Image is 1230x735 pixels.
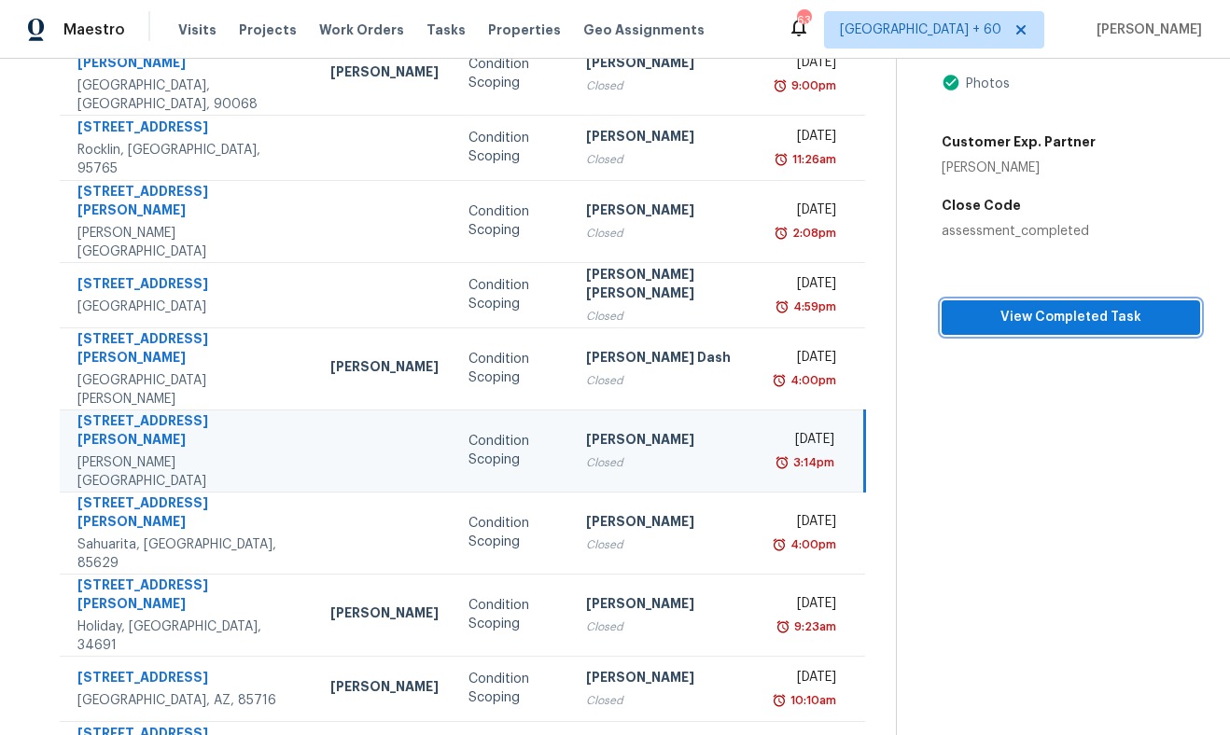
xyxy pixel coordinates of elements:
span: [GEOGRAPHIC_DATA] + 60 [840,21,1001,39]
div: [PERSON_NAME] [586,53,749,76]
div: [STREET_ADDRESS][PERSON_NAME] [77,576,301,617]
div: Photos [960,75,1010,93]
div: Condition Scoping [468,350,556,387]
div: [STREET_ADDRESS] [77,668,301,691]
div: [DATE] [779,512,836,535]
div: [DATE] [779,430,834,453]
h5: Customer Exp. Partner [942,132,1096,151]
img: Artifact Present Icon [942,73,960,92]
div: [PERSON_NAME][GEOGRAPHIC_DATA] [77,453,301,491]
div: [PERSON_NAME] [586,594,749,617]
div: [DATE] [779,127,836,150]
span: Properties [488,21,561,39]
img: Overdue Alarm Icon [772,691,787,710]
div: Closed [586,371,749,390]
h5: Close Code [942,196,1200,215]
div: [DATE] [779,201,836,224]
div: 10:10am [787,691,836,710]
div: [PERSON_NAME] [PERSON_NAME] [586,265,749,307]
div: Closed [586,76,749,95]
div: Closed [586,150,749,169]
img: Overdue Alarm Icon [775,298,790,316]
div: [PERSON_NAME] [586,127,749,150]
div: [GEOGRAPHIC_DATA][PERSON_NAME] [77,371,301,409]
div: [DATE] [779,274,836,298]
div: Closed [586,453,749,472]
div: 9:00pm [788,76,836,95]
div: [PERSON_NAME] [942,159,1096,177]
img: Overdue Alarm Icon [773,76,788,95]
div: Rocklin, [GEOGRAPHIC_DATA], 95765 [77,141,301,178]
div: 4:59pm [790,298,836,316]
div: [DATE] [779,668,836,691]
div: Sahuarita, [GEOGRAPHIC_DATA], 85629 [77,535,301,573]
div: Condition Scoping [468,129,556,166]
div: [PERSON_NAME][GEOGRAPHIC_DATA] [77,224,301,261]
div: [DATE] [779,53,836,76]
span: Work Orders [319,21,404,39]
div: Closed [586,224,749,243]
div: 9:23am [790,617,836,636]
div: Condition Scoping [468,596,556,633]
div: 4:00pm [787,535,836,554]
div: [STREET_ADDRESS][PERSON_NAME] [77,411,301,453]
img: Overdue Alarm Icon [774,224,789,243]
img: Overdue Alarm Icon [774,150,789,169]
div: [STREET_ADDRESS] [77,118,301,141]
div: [STREET_ADDRESS] [77,274,301,298]
div: Condition Scoping [468,670,556,707]
div: 2:08pm [789,224,836,243]
div: [GEOGRAPHIC_DATA] [77,298,301,316]
div: [DATE] [779,348,836,371]
div: Holiday, [GEOGRAPHIC_DATA], 34691 [77,617,301,655]
div: [PERSON_NAME] [586,430,749,453]
img: Overdue Alarm Icon [776,617,790,636]
img: Overdue Alarm Icon [775,453,790,472]
div: Condition Scoping [468,276,556,313]
img: Overdue Alarm Icon [772,535,787,554]
span: Tasks [426,23,466,36]
div: [STREET_ADDRESS][PERSON_NAME] [77,182,301,224]
span: View Completed Task [957,306,1185,329]
div: assessment_completed [942,222,1200,241]
div: [STREET_ADDRESS][PERSON_NAME] [77,493,301,535]
div: Condition Scoping [468,432,556,469]
span: Geo Assignments [583,21,705,39]
div: [PERSON_NAME] [586,668,749,691]
div: Closed [586,535,749,554]
span: Projects [239,21,297,39]
div: [GEOGRAPHIC_DATA], [GEOGRAPHIC_DATA], 90068 [77,76,301,114]
div: [PERSON_NAME] Dash [586,348,749,371]
div: [PERSON_NAME] [586,512,749,535]
div: Condition Scoping [468,202,556,240]
div: Condition Scoping [468,55,556,92]
div: [PERSON_NAME] [586,201,749,224]
span: Visits [178,21,217,39]
div: 639 [797,11,810,30]
div: Closed [586,307,749,326]
span: Maestro [63,21,125,39]
div: 11:26am [789,150,836,169]
div: [STREET_ADDRESS][PERSON_NAME] [77,329,301,371]
span: [PERSON_NAME] [1089,21,1202,39]
div: 4:00pm [787,371,836,390]
div: [PERSON_NAME] [330,603,439,627]
div: Closed [586,691,749,710]
div: [PERSON_NAME] [330,357,439,381]
div: 3:14pm [790,453,834,472]
div: [PERSON_NAME] [330,677,439,700]
div: Condition Scoping [468,514,556,551]
div: [PERSON_NAME] [330,62,439,86]
img: Overdue Alarm Icon [772,371,787,390]
div: [DATE] [779,594,836,617]
div: Closed [586,617,749,636]
div: [GEOGRAPHIC_DATA], AZ, 85716 [77,691,301,710]
button: View Completed Task [942,300,1200,335]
